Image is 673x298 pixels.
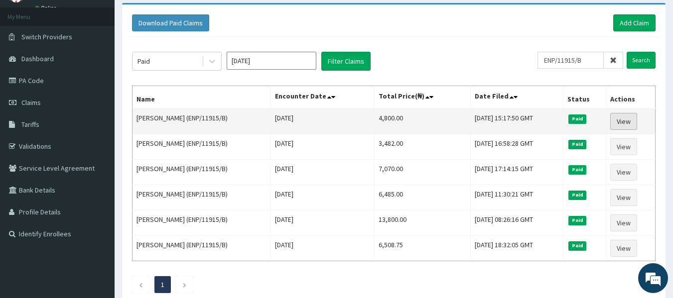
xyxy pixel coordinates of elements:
span: Switch Providers [21,32,72,41]
textarea: Type your message and hit 'Enter' [5,195,190,230]
a: Online [35,4,59,11]
span: We're online! [58,87,137,188]
td: [PERSON_NAME] (ENP/11915/B) [133,210,271,236]
td: [DATE] [270,108,374,134]
td: [DATE] 17:14:15 GMT [471,160,563,185]
td: [DATE] [270,160,374,185]
td: 3,482.00 [375,134,471,160]
span: Paid [568,140,586,149]
td: [DATE] [270,236,374,261]
th: Encounter Date [270,86,374,109]
th: Actions [606,86,656,109]
td: [DATE] 16:58:28 GMT [471,134,563,160]
th: Date Filed [471,86,563,109]
td: [DATE] 15:17:50 GMT [471,108,563,134]
div: Chat with us now [52,56,167,69]
td: [DATE] 08:26:16 GMT [471,210,563,236]
td: [DATE] 11:30:21 GMT [471,185,563,210]
img: d_794563401_company_1708531726252_794563401 [18,50,40,75]
div: Paid [137,56,150,66]
a: Add Claim [613,14,656,31]
input: Select Month and Year [227,52,316,70]
td: [PERSON_NAME] (ENP/11915/B) [133,185,271,210]
span: Paid [568,165,586,174]
td: 6,485.00 [375,185,471,210]
a: View [610,113,637,130]
input: Search by HMO ID [538,52,604,69]
td: [DATE] [270,134,374,160]
td: [PERSON_NAME] (ENP/11915/B) [133,134,271,160]
span: Dashboard [21,54,54,63]
div: Minimize live chat window [163,5,187,29]
a: View [610,189,637,206]
span: Paid [568,216,586,225]
td: 4,800.00 [375,108,471,134]
input: Search [627,52,656,69]
th: Name [133,86,271,109]
td: [DATE] 18:32:05 GMT [471,236,563,261]
td: [PERSON_NAME] (ENP/11915/B) [133,236,271,261]
button: Download Paid Claims [132,14,209,31]
th: Status [563,86,606,109]
button: Filter Claims [321,52,371,71]
a: View [610,164,637,181]
td: 6,508.75 [375,236,471,261]
a: View [610,214,637,231]
span: Paid [568,241,586,250]
span: Tariffs [21,120,39,129]
td: [DATE] [270,210,374,236]
th: Total Price(₦) [375,86,471,109]
a: View [610,240,637,257]
span: Paid [568,191,586,199]
td: 13,800.00 [375,210,471,236]
a: View [610,138,637,155]
a: Page 1 is your current page [161,280,164,289]
td: [DATE] [270,185,374,210]
span: Claims [21,98,41,107]
a: Next page [182,280,187,289]
td: 7,070.00 [375,160,471,185]
span: Paid [568,114,586,123]
a: Previous page [138,280,143,289]
td: [PERSON_NAME] (ENP/11915/B) [133,108,271,134]
td: [PERSON_NAME] (ENP/11915/B) [133,160,271,185]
